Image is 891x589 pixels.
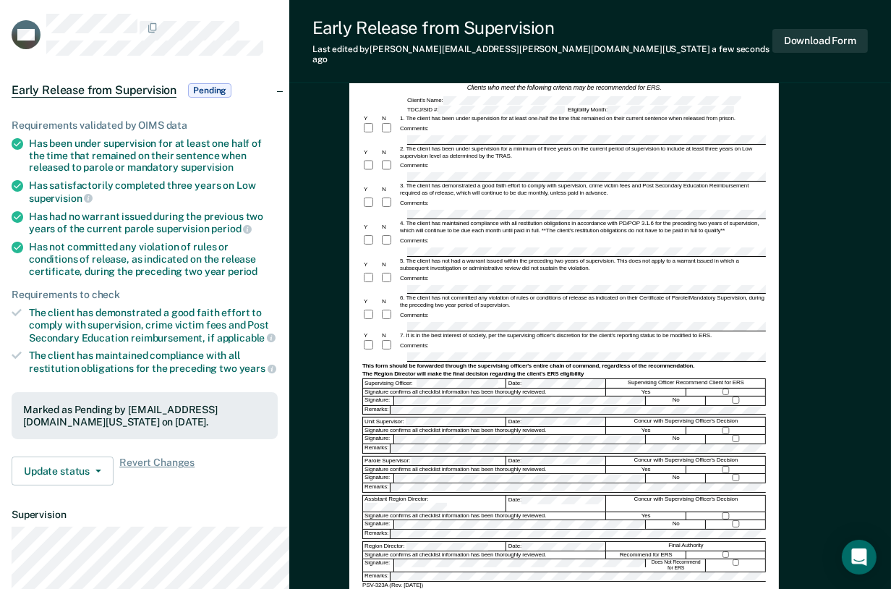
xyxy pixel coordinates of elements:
[363,435,393,444] div: Signature:
[607,379,766,388] div: Supervising Officer Recommend Client for ERS
[362,370,766,378] div: The Region Director will make the final decision regarding the client's ERS eligibility
[12,289,278,301] div: Requirements to check
[398,237,430,245] div: Comments:
[29,307,278,344] div: The client has demonstrated a good faith effort to comply with supervision, crime victim fees and...
[362,115,380,122] div: Y
[12,509,278,521] dt: Supervision
[467,84,662,91] em: Clients who meet the following criteria may be recommended for ERS.
[29,349,278,374] div: The client has maintained compliance with all restitution obligations for the preceding two
[363,559,393,572] div: Signature:
[507,542,606,551] div: Date:
[507,457,606,465] div: Date:
[607,542,766,551] div: Final Authority
[363,512,606,520] div: Signature confirms all checklist information has been thoroughly reviewed.
[228,266,257,277] span: period
[29,179,278,204] div: Has satisfactorily completed three years on Low
[29,192,93,204] span: supervision
[363,466,606,473] div: Signature confirms all checklist information has been thoroughly reviewed.
[363,474,393,483] div: Signature:
[363,406,391,415] div: Remarks:
[217,332,276,344] span: applicable
[398,162,430,169] div: Comments:
[607,496,766,512] div: Concur with Supervising Officer's Decision
[647,397,706,405] div: No
[607,389,686,396] div: Yes
[398,332,766,339] div: 7. It is in the best interest of society, per the supervising officer's discretion for the client...
[362,224,380,231] div: Y
[398,258,766,272] div: 5. The client has not had a warrant issued within the preceding two years of supervision. This do...
[647,520,706,529] div: No
[607,418,766,426] div: Concur with Supervising Officer's Decision
[398,275,430,282] div: Comments:
[23,404,266,428] div: Marked as Pending by [EMAIL_ADDRESS][DOMAIN_NAME][US_STATE] on [DATE].
[312,44,769,64] span: a few seconds ago
[607,551,686,559] div: Recommend for ERS
[380,298,398,305] div: N
[607,466,686,473] div: Yes
[363,542,506,551] div: Region Director:
[362,582,766,589] div: PSV-323A (Rev. [DATE])
[119,457,195,486] span: Revert Changes
[398,342,430,349] div: Comments:
[607,457,766,465] div: Concur with Supervising Officer's Decision
[12,83,176,98] span: Early Release from Supervision
[312,44,772,65] div: Last edited by [PERSON_NAME][EMAIL_ADDRESS][PERSON_NAME][DOMAIN_NAME][US_STATE]
[380,261,398,268] div: N
[363,551,606,559] div: Signature confirms all checklist information has been thoroughly reviewed.
[363,572,391,581] div: Remarks:
[362,332,380,339] div: Y
[566,106,736,114] div: Eligibility Month:
[29,137,278,174] div: Has been under supervision for at least one half of the time that remained on their sentence when...
[406,96,742,105] div: Client's Name:
[607,427,686,434] div: Yes
[647,474,706,483] div: No
[312,17,772,38] div: Early Release from Supervision
[363,427,606,434] div: Signature confirms all checklist information has been thoroughly reviewed.
[398,312,430,319] div: Comments:
[398,220,766,234] div: 4. The client has maintained compliance with all restitution obligations in accordance with PD/PO...
[398,115,766,122] div: 1. The client has been under supervision for at least one-half the time that remained on their cu...
[211,223,252,234] span: period
[362,363,766,370] div: This form should be forwarded through the supervising officer's entire chain of command, regardle...
[647,435,706,444] div: No
[507,418,606,426] div: Date:
[363,389,606,396] div: Signature confirms all checklist information has been thoroughly reviewed.
[507,379,606,388] div: Date:
[362,149,380,156] div: Y
[380,332,398,339] div: N
[362,186,380,193] div: Y
[188,83,231,98] span: Pending
[380,186,398,193] div: N
[380,149,398,156] div: N
[398,125,430,132] div: Comments:
[363,418,506,426] div: Unit Supervisor:
[406,106,566,114] div: TDCJ/SID #:
[772,29,868,53] button: Download Form
[380,224,398,231] div: N
[363,483,391,492] div: Remarks:
[398,294,766,309] div: 6. The client has not committed any violation of rules or conditions of release as indicated on t...
[398,145,766,160] div: 2. The client has been under supervision for a minimum of three years on the current period of su...
[647,559,706,572] div: Does Not Recommend for ERS
[29,241,278,277] div: Has not committed any violation of rules or conditions of release, as indicated on the release ce...
[362,261,380,268] div: Y
[239,363,276,374] span: years
[12,457,114,486] button: Update status
[363,457,506,465] div: Parole Supervisor:
[842,540,877,575] div: Open Intercom Messenger
[363,379,506,388] div: Supervising Officer:
[12,119,278,132] div: Requirements validated by OIMS data
[398,182,766,197] div: 3. The client has demonstrated a good faith effort to comply with supervision, crime victim fees ...
[362,298,380,305] div: Y
[607,512,686,520] div: Yes
[363,397,393,405] div: Signature:
[29,211,278,235] div: Has had no warrant issued during the previous two years of the current parole supervision
[363,444,391,453] div: Remarks:
[507,496,606,512] div: Date:
[363,520,393,529] div: Signature:
[380,115,398,122] div: N
[363,530,391,538] div: Remarks:
[398,200,430,207] div: Comments:
[363,496,506,512] div: Assistant Region Director:
[181,161,234,173] span: supervision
